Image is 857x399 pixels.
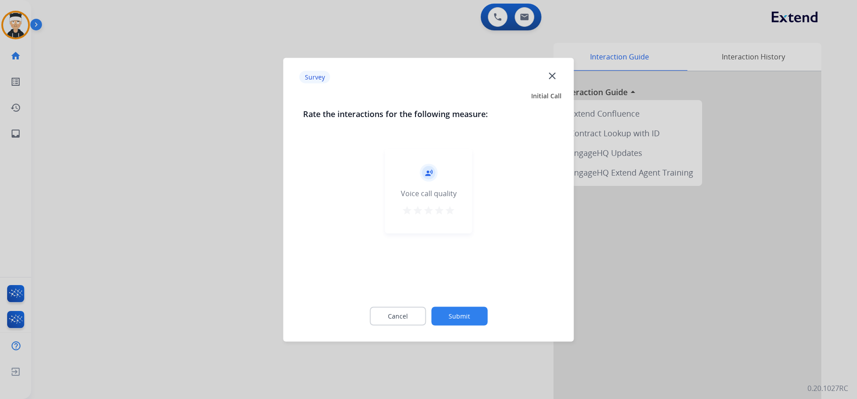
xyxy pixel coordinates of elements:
[807,383,848,394] p: 0.20.1027RC
[546,70,558,81] mat-icon: close
[412,205,423,215] mat-icon: star
[402,205,412,215] mat-icon: star
[445,205,455,215] mat-icon: star
[434,205,445,215] mat-icon: star
[424,168,433,176] mat-icon: record_voice_over
[431,307,487,325] button: Submit
[401,188,457,198] div: Voice call quality
[300,71,330,84] p: Survey
[370,307,426,325] button: Cancel
[531,91,562,100] span: Initial Call
[303,107,554,120] h3: Rate the interactions for the following measure:
[423,205,434,215] mat-icon: star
